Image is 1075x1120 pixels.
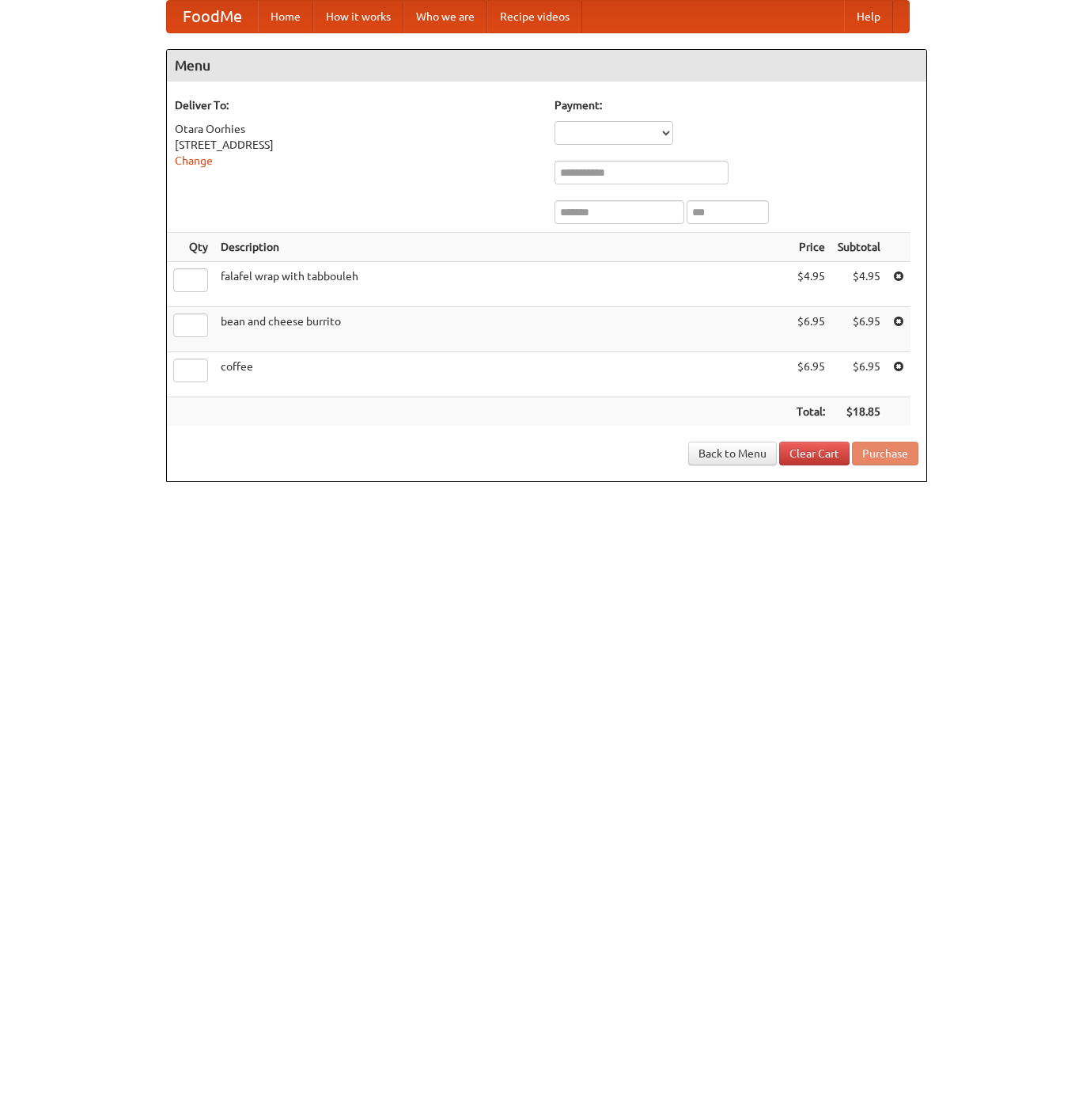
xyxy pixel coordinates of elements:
a: Back to Menu [688,442,777,465]
td: $6.95 [790,307,831,352]
th: Subtotal [831,233,887,262]
td: $6.95 [831,352,887,397]
td: $6.95 [831,307,887,352]
a: Home [258,1,313,32]
td: $6.95 [790,352,831,397]
a: How it works [313,1,403,32]
a: Who we are [403,1,487,32]
button: Purchase [852,442,918,465]
th: Description [214,233,790,262]
a: FoodMe [167,1,258,32]
th: Total: [790,397,831,427]
th: Qty [167,233,214,262]
h5: Deliver To: [175,97,539,113]
th: Price [790,233,831,262]
a: Help [844,1,893,32]
a: Change [175,154,213,167]
td: $4.95 [831,262,887,307]
h4: Menu [167,50,926,82]
a: Clear Cart [779,442,850,465]
td: falafel wrap with tabbouleh [214,262,790,307]
div: Otara Oorhies [175,121,539,137]
td: bean and cheese burrito [214,307,790,352]
div: [STREET_ADDRESS] [175,137,539,153]
h5: Payment: [555,97,918,113]
a: Recipe videos [487,1,582,32]
th: $18.85 [831,397,887,427]
td: coffee [214,352,790,397]
td: $4.95 [790,262,831,307]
